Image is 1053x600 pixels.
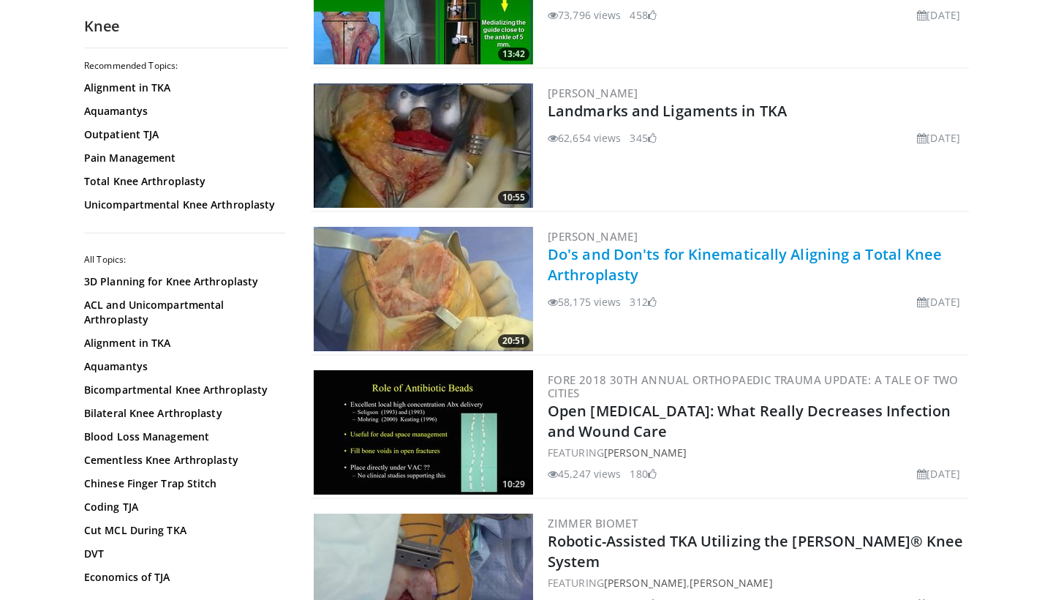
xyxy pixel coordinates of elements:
li: 73,796 views [548,7,621,23]
a: Open [MEDICAL_DATA]: What Really Decreases Infection and Wound Care [548,401,951,441]
div: FEATURING [548,445,966,460]
a: Coding TJA [84,500,282,514]
li: 62,654 views [548,130,621,146]
a: Pain Management [84,151,282,165]
img: ded7be61-cdd8-40fc-98a3-de551fea390e.300x170_q85_crop-smart_upscale.jpg [314,370,533,495]
div: FEATURING , [548,575,966,590]
span: 10:55 [498,191,529,204]
li: 312 [630,294,656,310]
a: Alignment in TKA [84,80,282,95]
a: Blood Loss Management [84,430,282,444]
a: [PERSON_NAME] [604,576,687,590]
a: 10:29 [314,370,533,495]
a: Outpatient TJA [84,127,282,142]
li: [DATE] [917,466,960,481]
a: Aquamantys [84,359,282,374]
a: Unicompartmental Knee Arthroplasty [84,198,282,212]
li: 345 [630,130,656,146]
li: 458 [630,7,656,23]
span: 10:29 [498,478,529,491]
a: [PERSON_NAME] [604,446,687,460]
a: Alignment in TKA [84,336,282,350]
a: Zimmer Biomet [548,516,638,530]
a: 3D Planning for Knee Arthroplasty [84,274,282,289]
a: Cut MCL During TKA [84,523,282,538]
h2: Recommended Topics: [84,60,285,72]
a: DVT [84,547,282,561]
a: Economics of TJA [84,570,282,585]
img: 88434a0e-b753-4bdd-ac08-0695542386d5.300x170_q85_crop-smart_upscale.jpg [314,83,533,208]
a: ACL and Unicompartmental Arthroplasty [84,298,282,327]
a: [PERSON_NAME] [690,576,772,590]
a: [PERSON_NAME] [548,86,638,100]
h2: All Topics: [84,254,285,266]
img: howell_knee_1.png.300x170_q85_crop-smart_upscale.jpg [314,227,533,351]
li: [DATE] [917,294,960,310]
a: Robotic-Assisted TKA Utilizing the [PERSON_NAME]® Knee System [548,531,963,571]
a: Chinese Finger Trap Stitch [84,476,282,491]
li: [DATE] [917,7,960,23]
a: Total Knee Arthroplasty [84,174,282,189]
span: 20:51 [498,334,529,348]
a: Bilateral Knee Arthroplasty [84,406,282,421]
a: [PERSON_NAME] [548,229,638,244]
a: 20:51 [314,227,533,351]
li: [DATE] [917,130,960,146]
a: Aquamantys [84,104,282,119]
a: 10:55 [314,83,533,208]
h2: Knee [84,17,289,36]
a: Cementless Knee Arthroplasty [84,453,282,468]
span: 13:42 [498,48,529,61]
li: 58,175 views [548,294,621,310]
li: 180 [630,466,656,481]
a: FORE 2018 30th Annual Orthopaedic Trauma Update: A Tale of Two Cities [548,372,959,400]
a: Do's and Don'ts for Kinematically Aligning a Total Knee Arthroplasty [548,244,943,285]
a: Bicompartmental Knee Arthroplasty [84,383,282,397]
a: Landmarks and Ligaments in TKA [548,101,787,121]
li: 45,247 views [548,466,621,481]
